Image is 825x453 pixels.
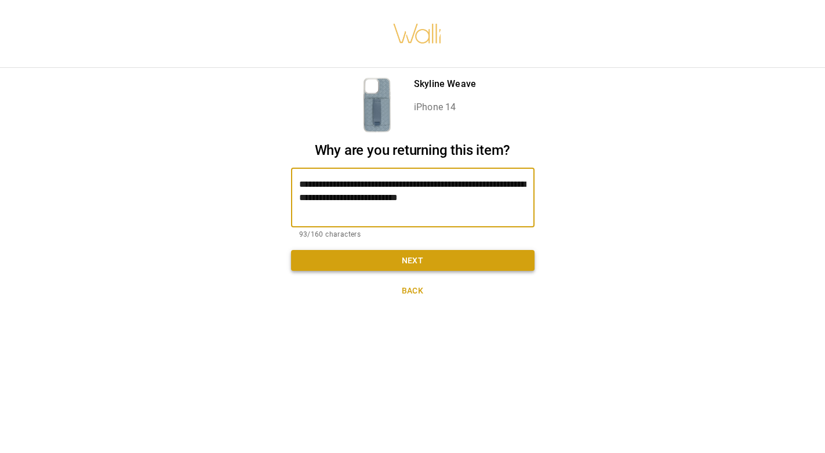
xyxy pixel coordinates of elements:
[299,229,526,241] p: 93/160 characters
[291,250,535,271] button: Next
[392,9,442,59] img: walli-inc.myshopify.com
[414,100,476,114] p: iPhone 14
[291,280,535,302] button: Back
[414,77,476,91] p: Skyline Weave
[291,142,535,159] h2: Why are you returning this item?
